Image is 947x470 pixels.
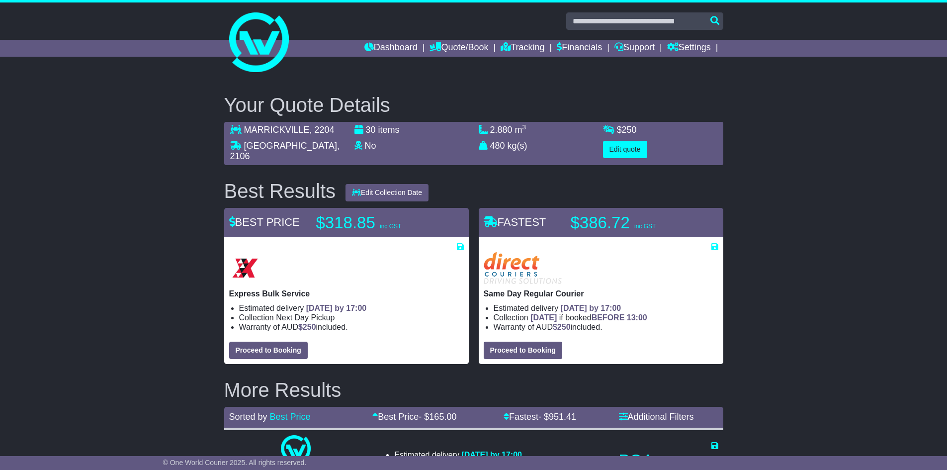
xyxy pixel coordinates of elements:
[365,141,376,151] span: No
[298,323,316,331] span: $
[504,412,576,422] a: Fastest- $951.41
[378,125,400,135] span: items
[553,323,571,331] span: $
[494,313,718,322] li: Collection
[522,123,526,131] sup: 3
[306,304,367,312] span: [DATE] by 17:00
[372,412,456,422] a: Best Price- $165.00
[461,451,522,459] span: [DATE] by 17:00
[224,94,723,116] h2: Your Quote Details
[303,323,316,331] span: 250
[244,125,310,135] span: MARRICKVILLE
[557,40,602,57] a: Financials
[561,304,621,312] span: [DATE] by 17:00
[229,412,267,422] span: Sorted by
[501,40,544,57] a: Tracking
[239,313,464,322] li: Collection
[622,125,637,135] span: 250
[380,223,401,230] span: inc GST
[557,323,571,331] span: 250
[316,213,440,233] p: $318.85
[538,412,576,422] span: - $
[603,141,647,158] button: Edit quote
[281,435,311,465] img: One World Courier: Same Day Nationwide(quotes take 0.5-1 hour)
[494,303,718,313] li: Estimated delivery
[530,313,557,322] span: [DATE]
[490,125,513,135] span: 2.880
[229,342,308,359] button: Proceed to Booking
[229,289,464,298] p: Express Bulk Service
[276,313,335,322] span: Next Day Pickup
[614,40,655,57] a: Support
[163,459,307,467] span: © One World Courier 2025. All rights reserved.
[419,412,456,422] span: - $
[224,379,723,401] h2: More Results
[229,252,261,284] img: Border Express: Express Bulk Service
[364,40,418,57] a: Dashboard
[270,412,311,422] a: Best Price
[490,141,505,151] span: 480
[239,303,464,313] li: Estimated delivery
[429,412,456,422] span: 165.00
[571,213,695,233] p: $386.72
[219,180,341,202] div: Best Results
[549,412,576,422] span: 951.41
[484,289,718,298] p: Same Day Regular Courier
[244,141,337,151] span: [GEOGRAPHIC_DATA]
[366,125,376,135] span: 30
[627,313,647,322] span: 13:00
[484,252,562,284] img: Direct: Same Day Regular Courier
[592,313,625,322] span: BEFORE
[530,313,647,322] span: if booked
[230,141,340,162] span: , 2106
[394,450,522,460] li: Estimated delivery
[667,40,711,57] a: Settings
[345,184,429,201] button: Edit Collection Date
[634,223,656,230] span: inc GST
[494,322,718,332] li: Warranty of AUD included.
[310,125,335,135] span: , 2204
[229,216,300,228] span: BEST PRICE
[508,141,527,151] span: kg(s)
[617,125,637,135] span: $
[430,40,488,57] a: Quote/Book
[239,322,464,332] li: Warranty of AUD included.
[484,216,546,228] span: FASTEST
[619,412,694,422] a: Additional Filters
[484,342,562,359] button: Proceed to Booking
[515,125,526,135] span: m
